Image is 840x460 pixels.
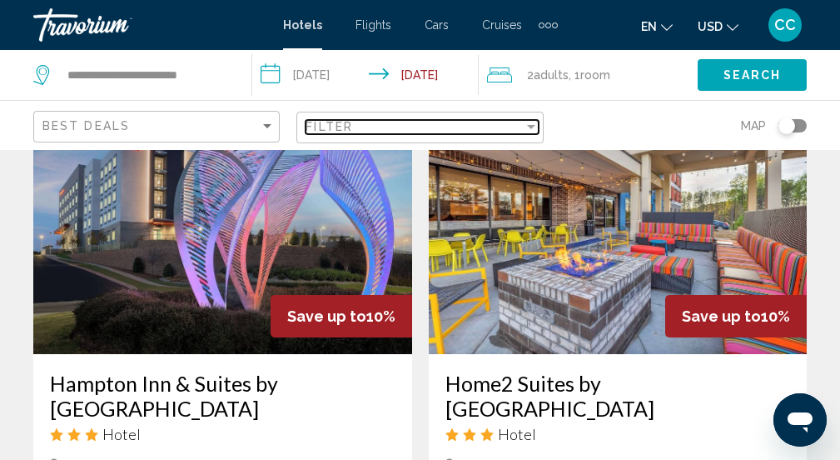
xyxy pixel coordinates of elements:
[580,68,610,82] span: Room
[763,7,807,42] button: User Menu
[539,12,558,38] button: Extra navigation items
[42,119,130,132] span: Best Deals
[527,63,569,87] span: 2
[766,118,807,133] button: Toggle map
[665,295,807,337] div: 10%
[283,18,322,32] a: Hotels
[641,20,657,33] span: en
[252,50,480,100] button: Check-in date: Aug 16, 2025 Check-out date: Aug 17, 2025
[50,425,395,443] div: 3 star Hotel
[569,63,610,87] span: , 1
[723,69,782,82] span: Search
[271,295,412,337] div: 10%
[774,17,796,33] span: CC
[698,20,723,33] span: USD
[429,87,808,354] img: Hotel image
[479,50,698,100] button: Travelers: 2 adults, 0 children
[296,111,543,145] button: Filter
[50,371,395,421] a: Hampton Inn & Suites by [GEOGRAPHIC_DATA]
[33,8,266,42] a: Travorium
[445,371,791,421] a: Home2 Suites by [GEOGRAPHIC_DATA]
[306,120,353,133] span: Filter
[33,87,412,354] img: Hotel image
[682,307,761,325] span: Save up to
[425,18,449,32] a: Cars
[498,425,536,443] span: Hotel
[534,68,569,82] span: Adults
[42,120,275,134] mat-select: Sort by
[741,114,766,137] span: Map
[102,425,141,443] span: Hotel
[482,18,522,32] a: Cruises
[698,59,807,90] button: Search
[698,14,738,38] button: Change currency
[355,18,391,32] a: Flights
[445,425,791,443] div: 3 star Hotel
[641,14,673,38] button: Change language
[773,393,827,447] iframe: Button to launch messaging window
[287,307,366,325] span: Save up to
